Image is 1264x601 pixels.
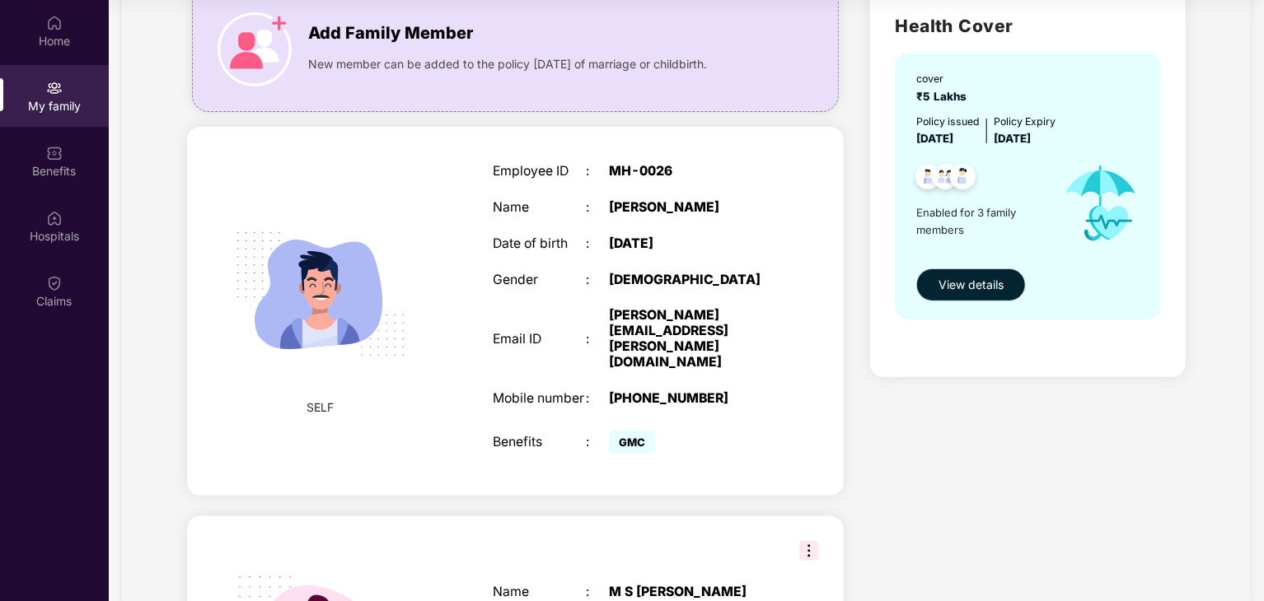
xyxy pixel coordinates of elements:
span: SELF [307,398,335,417]
div: M S [PERSON_NAME] [609,585,772,600]
h2: Health Cover [895,12,1161,40]
img: svg+xml;base64,PHN2ZyB4bWxucz0iaHR0cDovL3d3dy53My5vcmcvMjAwMC9zdmciIHdpZHRoPSIyMjQiIGhlaWdodD0iMT... [216,189,425,398]
img: svg+xml;base64,PHN2ZyB4bWxucz0iaHR0cDovL3d3dy53My5vcmcvMjAwMC9zdmciIHdpZHRoPSI0OC45MTUiIGhlaWdodD... [925,159,966,199]
img: svg+xml;base64,PHN2ZyBpZD0iQ2xhaW0iIHhtbG5zPSJodHRwOi8vd3d3LnczLm9yZy8yMDAwL3N2ZyIgd2lkdGg9IjIwIi... [46,275,63,291]
span: [DATE] [916,132,953,145]
img: icon [1049,147,1153,259]
div: MH-0026 [609,164,772,179]
div: : [586,332,609,347]
img: svg+xml;base64,PHN2ZyB3aWR0aD0iMzIiIGhlaWdodD0iMzIiIHZpZXdCb3g9IjAgMCAzMiAzMiIgZmlsbD0ibm9uZSIgeG... [799,541,819,561]
div: : [586,585,609,600]
span: GMC [609,431,655,454]
div: : [586,273,609,288]
div: [DEMOGRAPHIC_DATA] [609,273,772,288]
div: Mobile number [493,391,586,407]
div: Date of birth [493,236,586,252]
div: : [586,435,609,450]
div: [DATE] [609,236,772,252]
img: svg+xml;base64,PHN2ZyB4bWxucz0iaHR0cDovL3d3dy53My5vcmcvMjAwMC9zdmciIHdpZHRoPSI0OC45NDMiIGhlaWdodD... [943,159,983,199]
div: Employee ID [493,164,586,179]
img: svg+xml;base64,PHN2ZyBpZD0iQmVuZWZpdHMiIHhtbG5zPSJodHRwOi8vd3d3LnczLm9yZy8yMDAwL3N2ZyIgd2lkdGg9Ij... [46,145,63,161]
span: ₹5 Lakhs [916,90,973,103]
div: Name [493,200,586,216]
div: : [586,164,609,179]
div: Gender [493,273,586,288]
div: Email ID [493,332,586,347]
div: Policy Expiry [994,114,1056,129]
div: Policy issued [916,114,980,129]
span: View details [939,276,1004,294]
div: [PERSON_NAME] [609,200,772,216]
img: icon [218,12,292,86]
span: New member can be added to the policy [DATE] of marriage or childbirth. [308,55,707,73]
div: cover [916,71,973,86]
span: [DATE] [994,132,1031,145]
img: svg+xml;base64,PHN2ZyBpZD0iSG9zcGl0YWxzIiB4bWxucz0iaHR0cDovL3d3dy53My5vcmcvMjAwMC9zdmciIHdpZHRoPS... [46,210,63,226]
img: svg+xml;base64,PHN2ZyB3aWR0aD0iMjAiIGhlaWdodD0iMjAiIHZpZXdCb3g9IjAgMCAyMCAyMCIgZmlsbD0ibm9uZSIgeG... [46,80,63,96]
img: svg+xml;base64,PHN2ZyB4bWxucz0iaHR0cDovL3d3dy53My5vcmcvMjAwMC9zdmciIHdpZHRoPSI0OC45NDMiIGhlaWdodD... [908,159,948,199]
div: [PHONE_NUMBER] [609,391,772,407]
div: Name [493,585,586,600]
div: : [586,236,609,252]
div: : [586,391,609,407]
img: svg+xml;base64,PHN2ZyBpZD0iSG9tZSIgeG1sbnM9Imh0dHA6Ly93d3cudzMub3JnLzIwMDAvc3ZnIiB3aWR0aD0iMjAiIG... [46,15,63,31]
span: Add Family Member [308,21,473,46]
div: : [586,200,609,216]
div: [PERSON_NAME][EMAIL_ADDRESS][PERSON_NAME][DOMAIN_NAME] [609,308,772,370]
button: View details [916,268,1026,301]
span: Enabled for 3 family members [916,204,1048,238]
div: Benefits [493,435,586,450]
